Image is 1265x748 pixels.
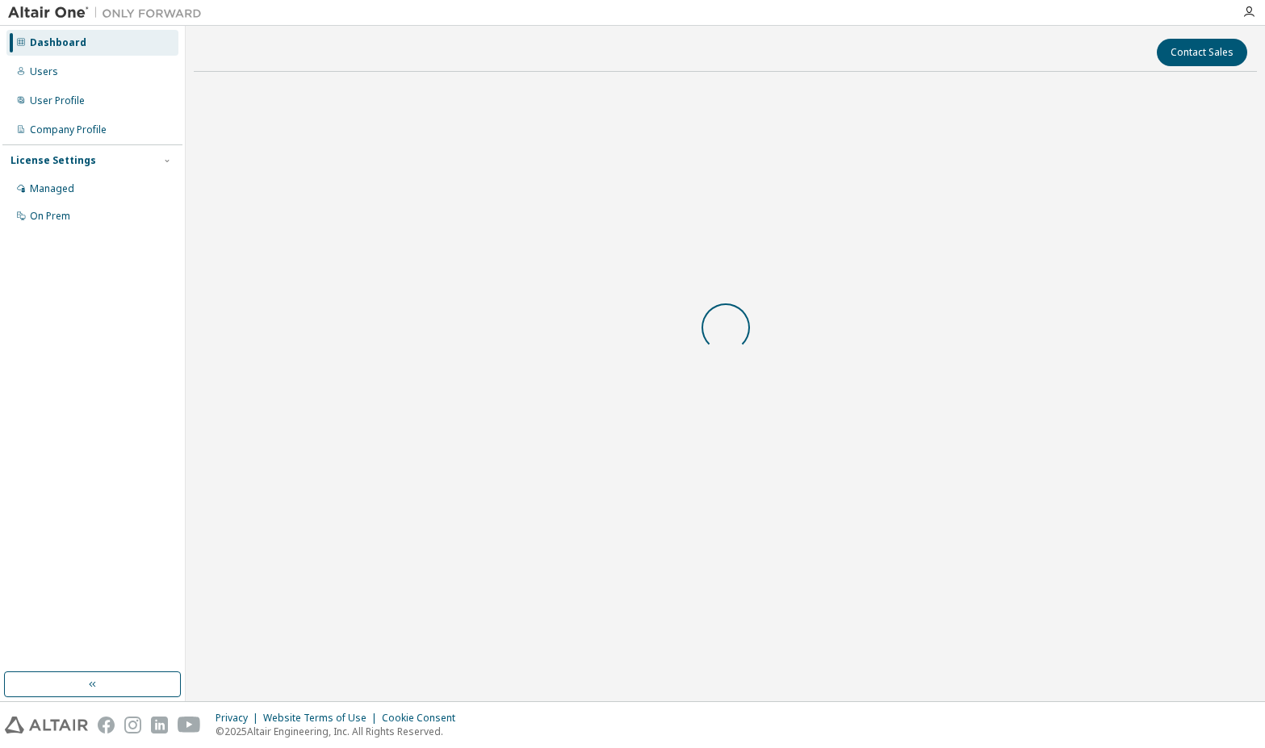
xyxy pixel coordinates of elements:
[124,717,141,733] img: instagram.svg
[178,717,201,733] img: youtube.svg
[30,94,85,107] div: User Profile
[1157,39,1247,66] button: Contact Sales
[216,725,465,738] p: © 2025 Altair Engineering, Inc. All Rights Reserved.
[30,36,86,49] div: Dashboard
[263,712,382,725] div: Website Terms of Use
[10,154,96,167] div: License Settings
[216,712,263,725] div: Privacy
[5,717,88,733] img: altair_logo.svg
[151,717,168,733] img: linkedin.svg
[30,182,74,195] div: Managed
[30,210,70,223] div: On Prem
[382,712,465,725] div: Cookie Consent
[30,65,58,78] div: Users
[8,5,210,21] img: Altair One
[30,123,107,136] div: Company Profile
[98,717,115,733] img: facebook.svg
